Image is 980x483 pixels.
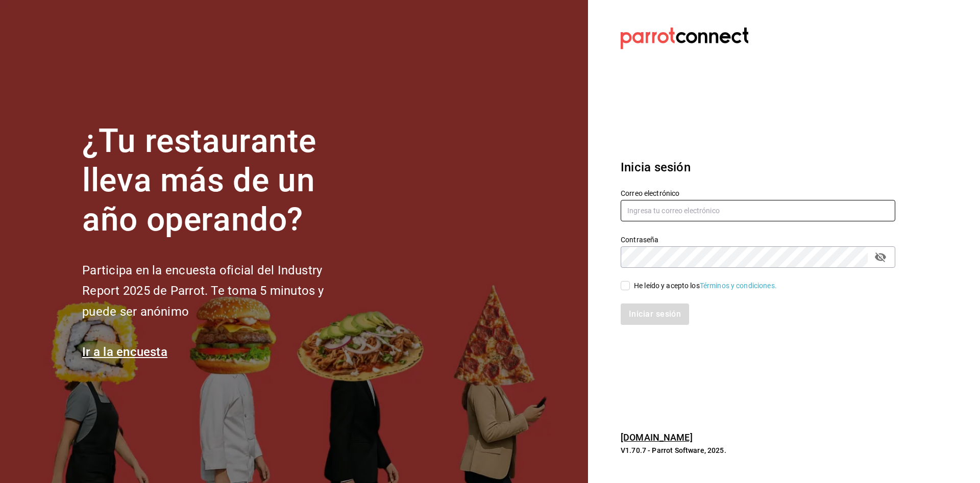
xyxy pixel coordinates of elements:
[700,282,777,290] a: Términos y condiciones.
[82,122,358,239] h1: ¿Tu restaurante lleva más de un año operando?
[621,432,693,443] a: [DOMAIN_NAME]
[82,260,358,322] h2: Participa en la encuesta oficial del Industry Report 2025 de Parrot. Te toma 5 minutos y puede se...
[82,345,167,359] a: Ir a la encuesta
[634,281,777,291] div: He leído y acepto los
[621,445,895,455] p: V1.70.7 - Parrot Software, 2025.
[621,200,895,221] input: Ingresa tu correo electrónico
[872,248,889,266] button: passwordField
[621,236,895,243] label: Contraseña
[621,190,895,197] label: Correo electrónico
[621,158,895,176] h3: Inicia sesión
